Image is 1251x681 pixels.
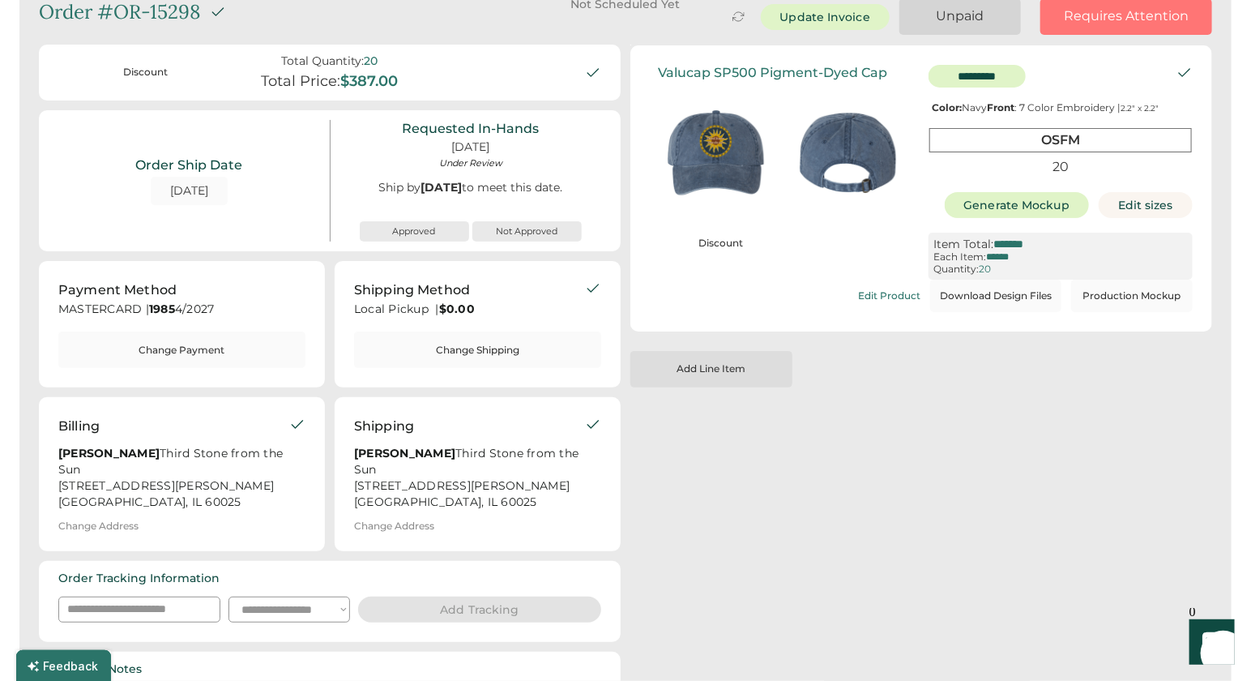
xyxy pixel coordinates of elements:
[929,128,1192,152] div: OSFM
[930,280,1061,312] button: Download Design Files
[451,139,489,156] div: [DATE]
[979,263,991,275] div: 20
[58,417,100,436] div: Billing
[354,417,414,436] div: Shipping
[1071,280,1193,312] button: Production Mockup
[354,446,455,460] strong: [PERSON_NAME]
[919,7,1001,25] div: Unpaid
[933,251,986,263] div: Each Item:
[58,446,160,460] strong: [PERSON_NAME]
[364,54,378,68] div: 20
[354,302,585,318] div: Local Pickup |
[630,351,792,388] button: Add Line Item
[354,281,470,300] div: Shipping Method
[1121,103,1159,113] font: 2.2" x 2.2"
[761,4,890,30] button: Update Invoice
[68,66,223,79] div: Discount
[135,156,242,174] div: Order Ship Date
[933,238,993,251] div: Item Total:
[358,597,601,623] button: Add Tracking
[929,102,1193,113] div: Navy : 7 Color Embroidery |
[354,332,601,368] button: Change Shipping
[340,73,398,91] div: $387.00
[58,446,289,511] div: Third Stone from the Sun [STREET_ADDRESS][PERSON_NAME] [GEOGRAPHIC_DATA], IL 60025
[932,101,962,113] strong: Color:
[261,73,340,91] div: Total Price:
[58,571,220,587] div: Order Tracking Information
[58,520,139,532] div: Change Address
[933,263,979,275] div: Quantity:
[782,87,914,219] img: generate-image
[151,177,228,206] div: [DATE]
[354,520,434,532] div: Change Address
[1060,7,1193,25] div: Requires Attention
[1099,192,1193,218] button: Edit sizes
[439,302,475,316] strong: $0.00
[421,180,462,195] strong: [DATE]
[360,221,469,242] button: Approved
[58,332,305,368] button: Change Payment
[929,156,1192,178] div: 20
[354,446,585,511] div: Third Stone from the Sun [STREET_ADDRESS][PERSON_NAME] [GEOGRAPHIC_DATA], IL 60025
[58,302,305,322] div: MASTERCARD | 4/2027
[360,180,583,216] div: Ship by to meet this date.
[58,281,177,300] div: Payment Method
[945,192,1090,218] button: Generate Mockup
[658,65,887,80] div: Valucap SP500 Pigment-Dyed Cap
[987,101,1014,113] strong: Front
[281,54,364,68] div: Total Quantity:
[656,237,785,251] div: Discount
[402,120,539,138] div: Requested In-Hands
[439,157,502,169] div: Under Review
[149,302,175,316] strong: 1985
[1174,608,1244,678] iframe: Front Chat
[650,87,782,219] img: generate-image
[472,221,582,242] button: Not Approved
[858,290,920,302] div: Edit Product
